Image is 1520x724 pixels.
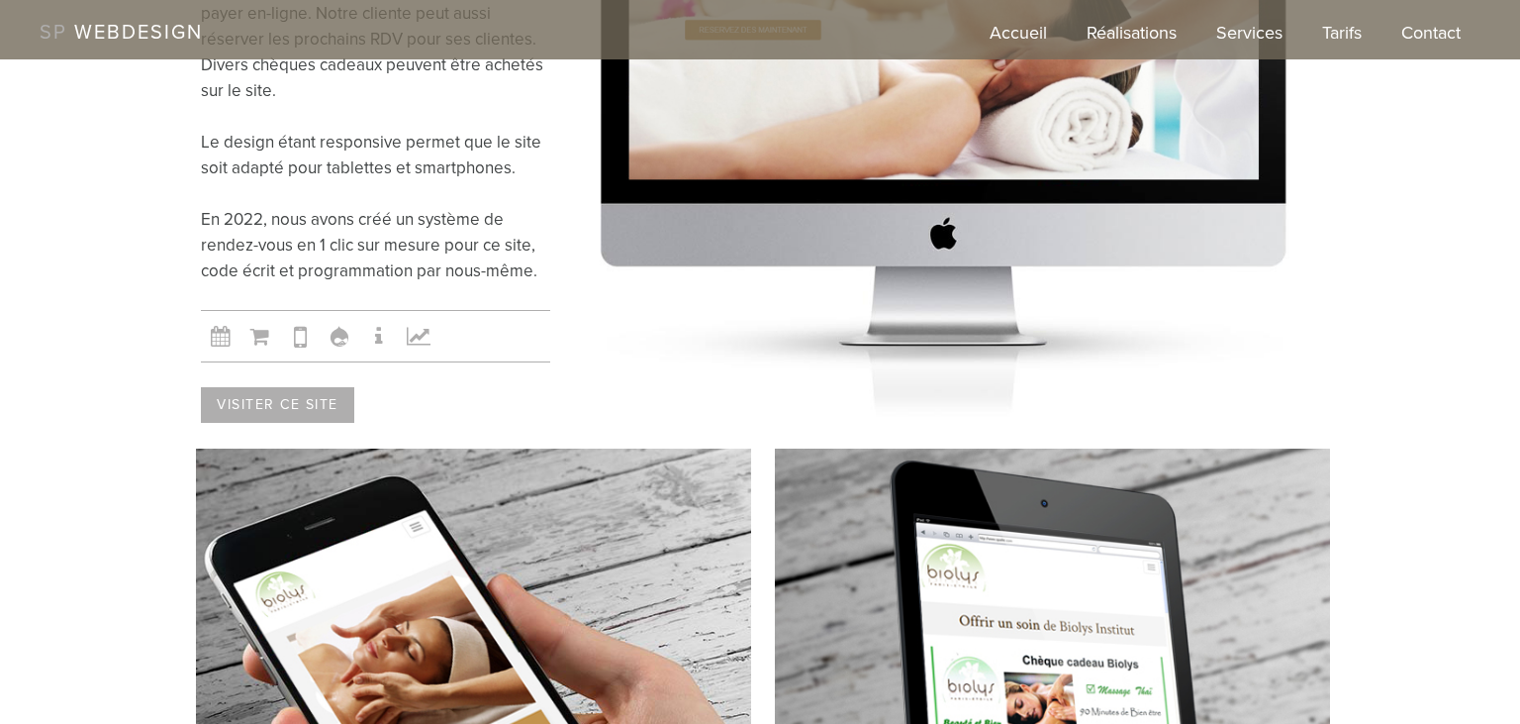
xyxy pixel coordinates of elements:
[320,317,359,356] i: Système Gestion Contenu (CMS) Drupal
[201,130,550,181] p: Le design étant responsive permet que le site soit adapté pour tablettes et smartphones.
[201,317,240,356] i: Calendrier de Rendez-vous
[201,387,354,423] a: Visiter ce site
[74,21,203,45] span: WEBDESIGN
[1087,20,1177,59] a: Réalisations
[201,207,550,284] p: En 2022, nous avons créé un système de rendez-vous en 1 clic sur mesure pour ce site, code écrit ...
[1322,20,1362,59] a: Tarifs
[280,317,320,356] i: Version Mobile
[1216,20,1282,59] a: Services
[990,20,1047,59] a: Accueil
[1401,20,1461,59] a: Contact
[240,317,280,356] i: E-Commerce
[40,21,203,45] a: SP WEBDESIGN
[399,317,438,356] i: Référencement (SEO)
[359,317,399,356] i: Infos
[40,21,67,45] span: SP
